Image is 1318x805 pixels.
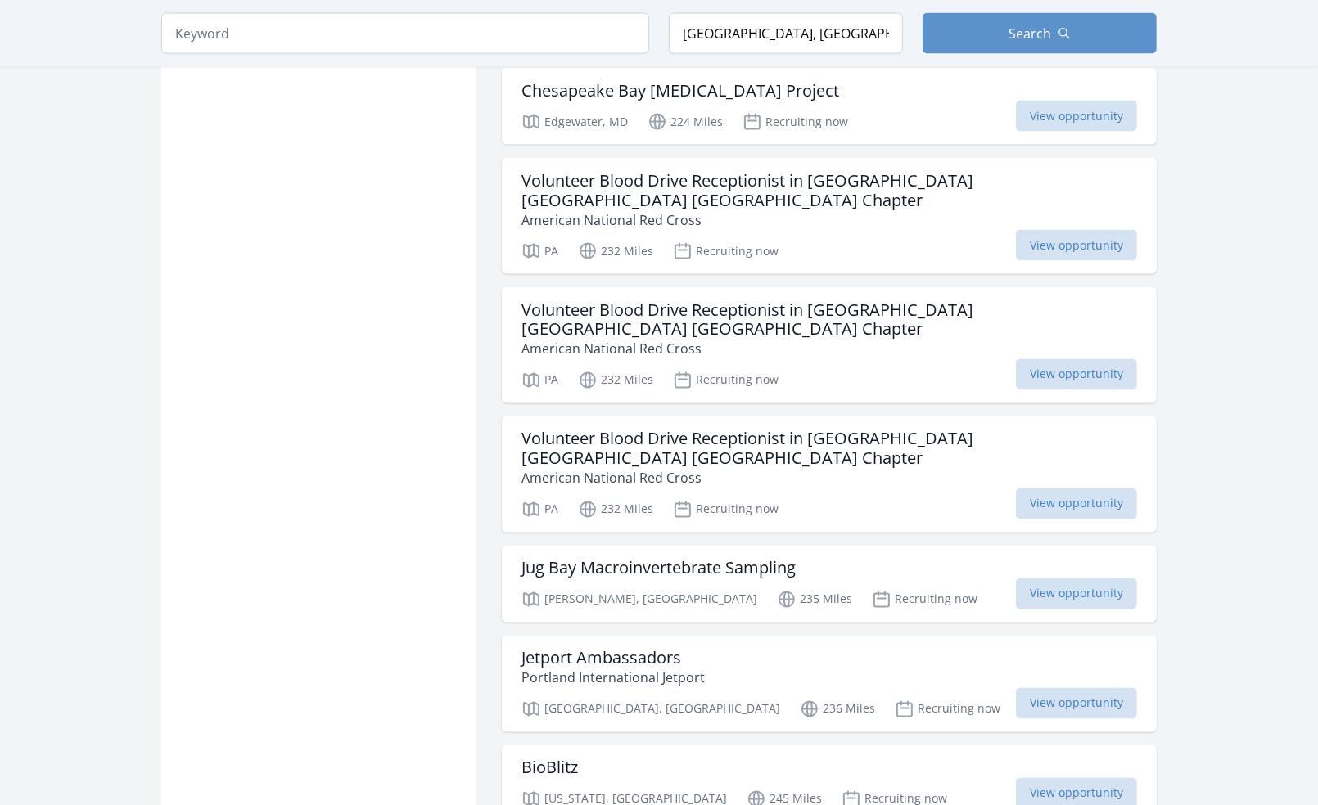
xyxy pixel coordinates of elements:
[673,371,779,390] p: Recruiting now
[521,500,558,519] p: PA
[1016,230,1137,261] span: View opportunity
[521,758,578,778] h3: BioBlitz
[800,699,875,719] p: 236 Miles
[502,416,1157,533] a: Volunteer Blood Drive Receptionist in [GEOGRAPHIC_DATA] [GEOGRAPHIC_DATA] [GEOGRAPHIC_DATA] Chapt...
[743,112,848,132] p: Recruiting now
[578,500,653,519] p: 232 Miles
[1016,488,1137,519] span: View opportunity
[521,469,1137,488] p: American National Red Cross
[578,371,653,390] p: 232 Miles
[521,210,1137,230] p: American National Red Cross
[1009,24,1051,43] span: Search
[521,590,757,609] p: [PERSON_NAME], [GEOGRAPHIC_DATA]
[1016,688,1137,719] span: View opportunity
[521,371,558,390] p: PA
[521,559,796,578] h3: Jug Bay Macroinvertebrate Sampling
[872,590,977,609] p: Recruiting now
[521,649,705,668] h3: Jetport Ambassadors
[521,340,1137,359] p: American National Red Cross
[521,171,1137,210] h3: Volunteer Blood Drive Receptionist in [GEOGRAPHIC_DATA] [GEOGRAPHIC_DATA] [GEOGRAPHIC_DATA] Chapter
[673,241,779,261] p: Recruiting now
[502,158,1157,274] a: Volunteer Blood Drive Receptionist in [GEOGRAPHIC_DATA] [GEOGRAPHIC_DATA] [GEOGRAPHIC_DATA] Chapt...
[521,668,705,688] p: Portland International Jetport
[895,699,1000,719] p: Recruiting now
[502,636,1157,732] a: Jetport Ambassadors Portland International Jetport [GEOGRAPHIC_DATA], [GEOGRAPHIC_DATA] 236 Miles...
[673,500,779,519] p: Recruiting now
[1016,359,1137,390] span: View opportunity
[502,68,1157,145] a: Chesapeake Bay [MEDICAL_DATA] Project Edgewater, MD 224 Miles Recruiting now View opportunity
[521,429,1137,469] h3: Volunteer Blood Drive Receptionist in [GEOGRAPHIC_DATA] [GEOGRAPHIC_DATA] [GEOGRAPHIC_DATA] Chapter
[521,699,780,719] p: [GEOGRAPHIC_DATA], [GEOGRAPHIC_DATA]
[502,546,1157,623] a: Jug Bay Macroinvertebrate Sampling [PERSON_NAME], [GEOGRAPHIC_DATA] 235 Miles Recruiting now View...
[669,13,903,54] input: Location
[521,81,839,101] h3: Chesapeake Bay [MEDICAL_DATA] Project
[777,590,852,609] p: 235 Miles
[521,112,628,132] p: Edgewater, MD
[502,287,1157,403] a: Volunteer Blood Drive Receptionist in [GEOGRAPHIC_DATA] [GEOGRAPHIC_DATA] [GEOGRAPHIC_DATA] Chapt...
[648,112,723,132] p: 224 Miles
[578,241,653,261] p: 232 Miles
[161,13,649,54] input: Keyword
[923,13,1157,54] button: Search
[1016,101,1137,132] span: View opportunity
[521,300,1137,340] h3: Volunteer Blood Drive Receptionist in [GEOGRAPHIC_DATA] [GEOGRAPHIC_DATA] [GEOGRAPHIC_DATA] Chapter
[521,241,558,261] p: PA
[1016,578,1137,609] span: View opportunity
